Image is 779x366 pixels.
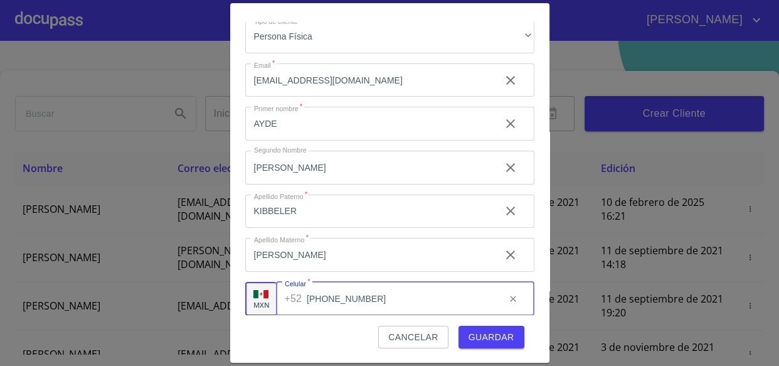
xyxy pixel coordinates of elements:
button: clear input [501,286,526,311]
button: clear input [495,196,526,226]
button: clear input [495,153,526,183]
p: +52 [285,291,302,306]
div: Persona Física [245,19,534,53]
button: Guardar [458,326,524,349]
p: MXN [253,300,270,309]
span: Guardar [469,330,514,345]
button: clear input [495,240,526,270]
button: clear input [495,109,526,139]
span: Cancelar [388,330,438,345]
button: Cancelar [378,326,448,349]
button: clear input [495,65,526,95]
img: R93DlvwvvjP9fbrDwZeCRYBHk45OWMq+AAOlFVsxT89f82nwPLnD58IP7+ANJEaWYhP0Tx8kkA0WlQMPQsAAgwAOmBj20AXj6... [253,290,268,299]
